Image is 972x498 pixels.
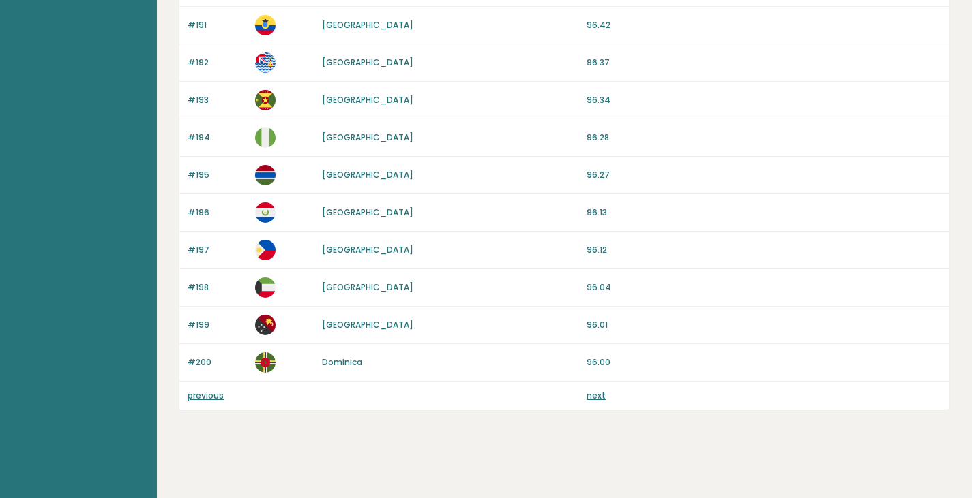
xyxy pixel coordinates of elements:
[255,352,276,373] img: dm.svg
[322,319,413,330] a: [GEOGRAPHIC_DATA]
[255,52,276,73] img: io.svg
[255,315,276,335] img: pg.svg
[255,277,276,298] img: kw.svg
[322,206,413,218] a: [GEOGRAPHIC_DATA]
[587,131,941,144] p: 96.28
[188,206,247,219] p: #196
[322,19,413,31] a: [GEOGRAPHIC_DATA]
[587,94,941,106] p: 96.34
[587,169,941,181] p: 96.27
[587,281,941,294] p: 96.04
[255,15,276,35] img: ec.svg
[255,165,276,185] img: gm.svg
[322,356,362,368] a: Dominica
[322,131,413,143] a: [GEOGRAPHIC_DATA]
[188,390,224,401] a: previous
[188,356,247,369] p: #200
[188,131,247,144] p: #194
[587,57,941,69] p: 96.37
[587,206,941,219] p: 96.13
[587,356,941,369] p: 96.00
[188,244,247,256] p: #197
[587,244,941,256] p: 96.12
[255,90,276,110] img: gd.svg
[188,57,247,69] p: #192
[322,94,413,106] a: [GEOGRAPHIC_DATA]
[322,57,413,68] a: [GEOGRAPHIC_DATA]
[188,169,247,181] p: #195
[188,19,247,31] p: #191
[255,202,276,223] img: py.svg
[587,319,941,331] p: 96.01
[322,281,413,293] a: [GEOGRAPHIC_DATA]
[587,390,606,401] a: next
[322,244,413,255] a: [GEOGRAPHIC_DATA]
[587,19,941,31] p: 96.42
[188,94,247,106] p: #193
[322,169,413,181] a: [GEOGRAPHIC_DATA]
[188,281,247,294] p: #198
[188,319,247,331] p: #199
[255,240,276,260] img: ph.svg
[255,127,276,148] img: ng.svg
